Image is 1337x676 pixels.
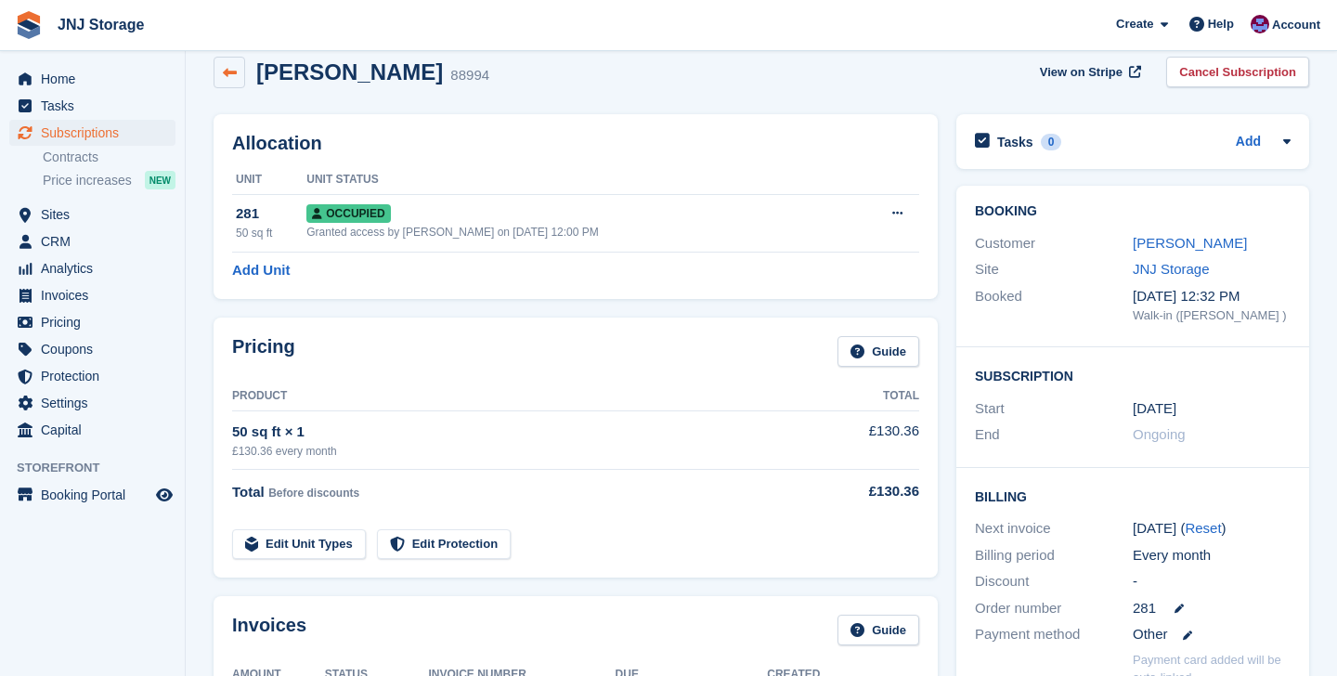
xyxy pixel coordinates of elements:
[1133,306,1291,325] div: Walk-in ([PERSON_NAME] )
[41,255,152,281] span: Analytics
[1133,426,1186,442] span: Ongoing
[9,363,175,389] a: menu
[9,255,175,281] a: menu
[1133,235,1247,251] a: [PERSON_NAME]
[975,571,1133,592] div: Discount
[41,390,152,416] span: Settings
[232,484,265,500] span: Total
[41,336,152,362] span: Coupons
[9,282,175,308] a: menu
[9,66,175,92] a: menu
[232,260,290,281] a: Add Unit
[837,615,919,645] a: Guide
[145,171,175,189] div: NEW
[1133,545,1291,566] div: Every month
[1133,571,1291,592] div: -
[9,336,175,362] a: menu
[15,11,43,39] img: stora-icon-8386f47178a22dfd0bd8f6a31ec36ba5ce8667c1dd55bd0f319d3a0aa187defe.svg
[814,481,919,502] div: £130.36
[41,282,152,308] span: Invoices
[1133,518,1291,539] div: [DATE] ( )
[232,529,366,560] a: Edit Unit Types
[256,59,443,84] h2: [PERSON_NAME]
[17,459,185,477] span: Storefront
[41,482,152,508] span: Booking Portal
[232,615,306,645] h2: Invoices
[975,518,1133,539] div: Next invoice
[9,417,175,443] a: menu
[9,120,175,146] a: menu
[1272,16,1320,34] span: Account
[232,165,306,195] th: Unit
[975,545,1133,566] div: Billing period
[1040,63,1123,82] span: View on Stripe
[306,224,847,240] div: Granted access by [PERSON_NAME] on [DATE] 12:00 PM
[153,484,175,506] a: Preview store
[9,309,175,335] a: menu
[43,172,132,189] span: Price increases
[377,529,511,560] a: Edit Protection
[1133,398,1176,420] time: 2025-06-14 00:00:00 UTC
[814,410,919,469] td: £130.36
[41,66,152,92] span: Home
[814,382,919,411] th: Total
[975,398,1133,420] div: Start
[1133,286,1291,307] div: [DATE] 12:32 PM
[9,482,175,508] a: menu
[41,363,152,389] span: Protection
[9,390,175,416] a: menu
[975,366,1291,384] h2: Subscription
[975,286,1133,325] div: Booked
[1166,57,1309,87] a: Cancel Subscription
[50,9,151,40] a: JNJ Storage
[232,382,814,411] th: Product
[1133,624,1291,645] div: Other
[41,228,152,254] span: CRM
[236,203,306,225] div: 281
[43,170,175,190] a: Price increases NEW
[41,93,152,119] span: Tasks
[975,233,1133,254] div: Customer
[232,422,814,443] div: 50 sq ft × 1
[1133,261,1210,277] a: JNJ Storage
[975,259,1133,280] div: Site
[306,204,390,223] span: Occupied
[975,624,1133,645] div: Payment method
[41,201,152,227] span: Sites
[1251,15,1269,33] img: Jonathan Scrase
[232,443,814,460] div: £130.36 every month
[1133,598,1156,619] span: 281
[975,598,1133,619] div: Order number
[9,228,175,254] a: menu
[43,149,175,166] a: Contracts
[41,417,152,443] span: Capital
[9,201,175,227] a: menu
[1236,132,1261,153] a: Add
[997,134,1033,150] h2: Tasks
[450,65,489,86] div: 88994
[1116,15,1153,33] span: Create
[837,336,919,367] a: Guide
[41,120,152,146] span: Subscriptions
[975,487,1291,505] h2: Billing
[1208,15,1234,33] span: Help
[232,133,919,154] h2: Allocation
[9,93,175,119] a: menu
[232,336,295,367] h2: Pricing
[41,309,152,335] span: Pricing
[975,424,1133,446] div: End
[1041,134,1062,150] div: 0
[268,487,359,500] span: Before discounts
[1032,57,1145,87] a: View on Stripe
[306,165,847,195] th: Unit Status
[975,204,1291,219] h2: Booking
[1185,520,1221,536] a: Reset
[236,225,306,241] div: 50 sq ft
